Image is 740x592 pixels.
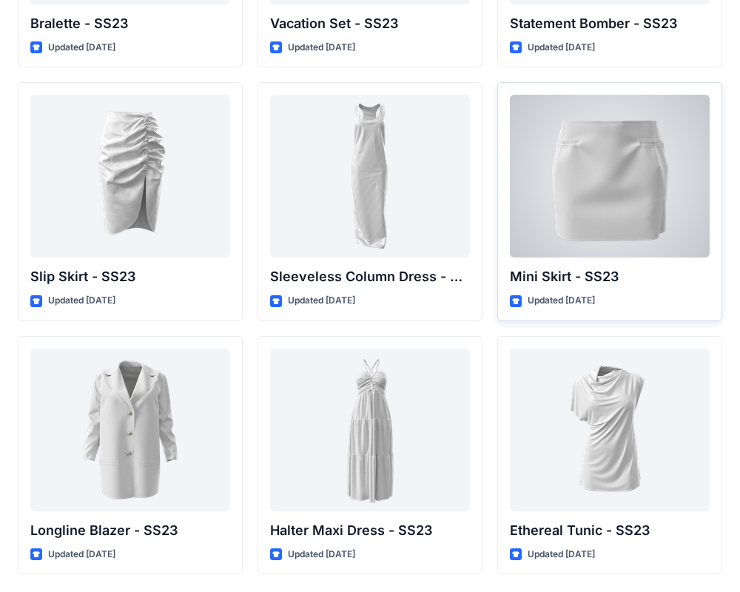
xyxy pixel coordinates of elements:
[528,293,595,309] p: Updated [DATE]
[270,266,470,287] p: Sleeveless Column Dress - SS23
[30,520,230,541] p: Longline Blazer - SS23
[288,293,355,309] p: Updated [DATE]
[270,349,470,511] a: Halter Maxi Dress - SS23
[510,13,710,34] p: Statement Bomber - SS23
[270,13,470,34] p: Vacation Set - SS23
[528,40,595,55] p: Updated [DATE]
[510,266,710,287] p: Mini Skirt - SS23
[288,547,355,562] p: Updated [DATE]
[48,547,115,562] p: Updated [DATE]
[510,520,710,541] p: Ethereal Tunic - SS23
[270,95,470,258] a: Sleeveless Column Dress - SS23
[30,13,230,34] p: Bralette - SS23
[30,95,230,258] a: Slip Skirt - SS23
[528,547,595,562] p: Updated [DATE]
[288,40,355,55] p: Updated [DATE]
[270,520,470,541] p: Halter Maxi Dress - SS23
[30,266,230,287] p: Slip Skirt - SS23
[510,349,710,511] a: Ethereal Tunic - SS23
[510,95,710,258] a: Mini Skirt - SS23
[48,40,115,55] p: Updated [DATE]
[30,349,230,511] a: Longline Blazer - SS23
[48,293,115,309] p: Updated [DATE]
